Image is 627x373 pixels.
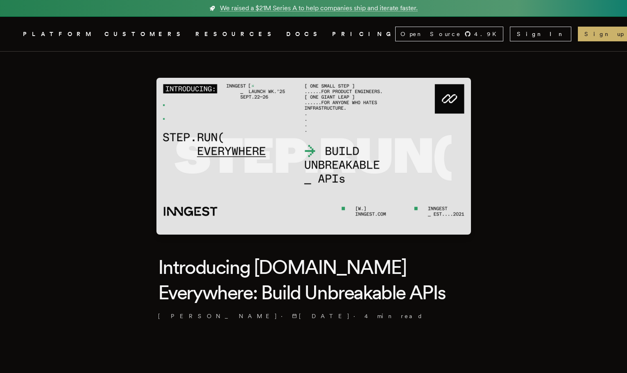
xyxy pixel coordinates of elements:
[220,3,418,13] span: We raised a $21M Series A to help companies ship and iterate faster.
[332,29,395,39] a: PRICING
[158,312,278,320] a: [PERSON_NAME]
[510,27,571,41] a: Sign In
[23,29,95,39] button: PLATFORM
[364,312,423,320] span: 4 min read
[195,29,276,39] button: RESOURCES
[158,254,469,305] h1: Introducing [DOMAIN_NAME] Everywhere: Build Unbreakable APIs
[286,29,322,39] a: DOCS
[401,30,461,38] span: Open Source
[156,78,471,235] img: Featured image for Introducing Step.Run Everywhere: Build Unbreakable APIs blog post
[474,30,501,38] span: 4.9 K
[158,312,469,320] p: · ·
[104,29,186,39] a: CUSTOMERS
[292,312,350,320] span: [DATE]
